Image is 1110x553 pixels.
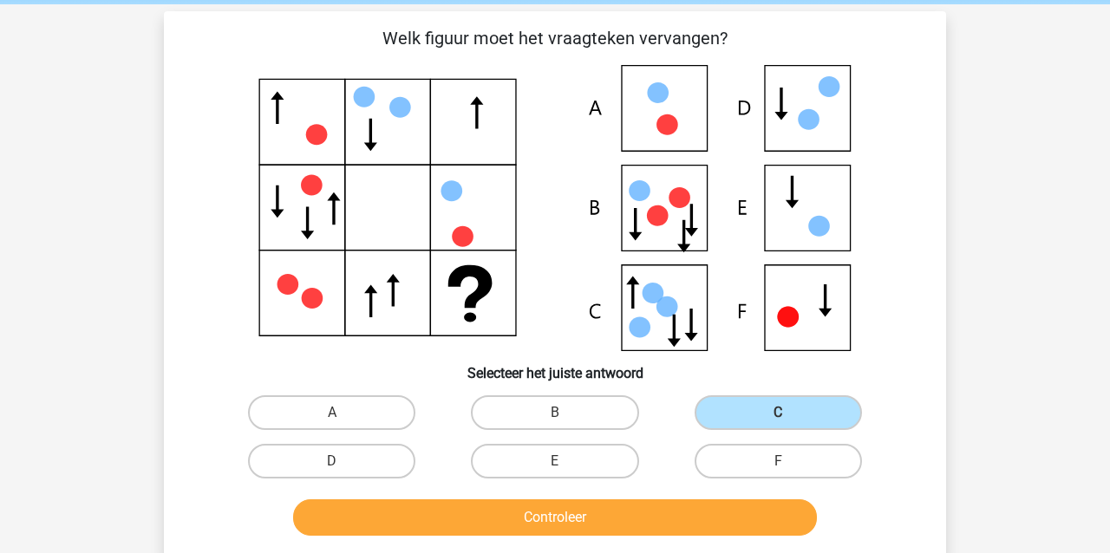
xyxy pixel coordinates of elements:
label: E [471,444,638,478]
label: C [695,395,862,430]
label: B [471,395,638,430]
h6: Selecteer het juiste antwoord [192,351,918,381]
p: Welk figuur moet het vraagteken vervangen? [192,25,918,51]
label: D [248,444,415,478]
label: A [248,395,415,430]
button: Controleer [293,499,818,536]
label: F [695,444,862,478]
